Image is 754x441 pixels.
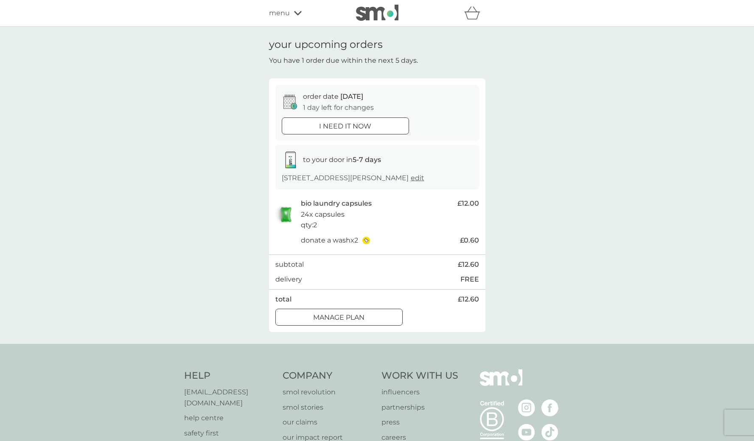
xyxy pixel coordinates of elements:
span: £12.60 [458,259,479,270]
p: You have 1 order due within the next 5 days. [269,55,418,66]
strong: 5-7 days [353,156,381,164]
img: smol [356,5,398,21]
a: our claims [283,417,373,428]
a: influencers [381,387,458,398]
a: smol stories [283,402,373,413]
p: qty : 2 [301,220,317,231]
div: basket [464,5,485,22]
span: £12.60 [458,294,479,305]
h4: Help [184,369,275,382]
a: press [381,417,458,428]
button: Manage plan [275,309,403,326]
p: Manage plan [313,312,364,323]
a: partnerships [381,402,458,413]
img: visit the smol Youtube page [518,424,535,441]
p: [STREET_ADDRESS][PERSON_NAME] [282,173,424,184]
a: safety first [184,428,275,439]
a: [EMAIL_ADDRESS][DOMAIN_NAME] [184,387,275,408]
p: i need it now [319,121,371,132]
h4: Company [283,369,373,382]
img: smol [480,369,522,398]
p: total [275,294,292,305]
p: 1 day left for changes [303,102,374,113]
img: visit the smol Instagram page [518,399,535,416]
span: [DATE] [340,92,363,100]
a: edit [411,174,424,182]
p: donate a wash x 2 [301,235,358,246]
p: delivery [275,274,302,285]
span: to your door in [303,156,381,164]
span: £12.00 [457,198,479,209]
h1: your upcoming orders [269,39,383,51]
p: 24x capsules [301,209,345,220]
p: bio laundry capsules [301,198,372,209]
span: menu [269,8,290,19]
img: visit the smol Tiktok page [541,424,558,441]
button: i need it now [282,117,409,134]
p: subtotal [275,259,304,270]
p: order date [303,91,363,102]
a: help centre [184,413,275,424]
h4: Work With Us [381,369,458,382]
span: £0.60 [460,235,479,246]
a: smol revolution [283,387,373,398]
img: visit the smol Facebook page [541,399,558,416]
p: FREE [460,274,479,285]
